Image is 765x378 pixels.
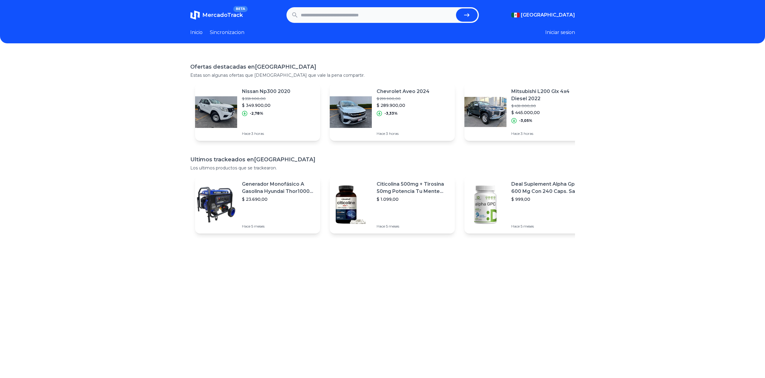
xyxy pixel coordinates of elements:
p: Mitsubishi L200 Glx 4x4 Diesel 2022 [511,88,585,102]
p: Hace 3 horas [511,131,585,136]
p: $ 289.900,00 [377,102,430,108]
p: Hace 3 horas [377,131,430,136]
img: Featured image [464,184,506,226]
img: Mexico [511,13,520,17]
p: -3,33% [384,111,398,116]
img: Featured image [330,184,372,226]
p: $ 445.000,00 [511,110,585,116]
a: Featured imageMitsubishi L200 Glx 4x4 Diesel 2022$ 459.000,00$ 445.000,00-3,05%Hace 3 horas [464,83,589,141]
p: Hace 5 meses [377,224,450,229]
p: $ 459.000,00 [511,104,585,108]
p: $ 999,00 [511,196,585,202]
span: BETA [233,6,247,12]
button: [GEOGRAPHIC_DATA] [511,11,575,19]
p: Chevrolet Aveo 2024 [377,88,430,95]
a: Featured imageNissan Np300 2020$ 359.900,00$ 349.900,00-2,78%Hace 3 horas [195,83,320,141]
img: Featured image [195,91,237,133]
p: Citicolina 500mg + Tirosina 50mg Potencia Tu Mente (120caps) Sabor Sin Sabor [377,181,450,195]
a: Featured imageChevrolet Aveo 2024$ 299.900,00$ 289.900,00-3,33%Hace 3 horas [330,83,455,141]
p: $ 359.900,00 [242,96,290,101]
img: Featured image [464,91,506,133]
img: Featured image [330,91,372,133]
p: -2,78% [250,111,263,116]
a: Inicio [190,29,203,36]
a: MercadoTrackBETA [190,10,243,20]
p: -3,05% [519,118,532,123]
a: Featured imageDeal Suplement Alpha Gpc 600 Mg Con 240 Caps. Salud Cerebral Sabor S/n$ 999,00Hace ... [464,176,589,234]
p: Deal Suplement Alpha Gpc 600 Mg Con 240 Caps. Salud Cerebral Sabor S/n [511,181,585,195]
a: Featured imageGenerador Monofásico A Gasolina Hyundai Thor10000 P 11.5 Kw$ 23.690,00Hace 5 meses [195,176,320,234]
p: Generador Monofásico A Gasolina Hyundai Thor10000 P 11.5 Kw [242,181,315,195]
a: Featured imageCiticolina 500mg + Tirosina 50mg Potencia Tu Mente (120caps) Sabor Sin Sabor$ 1.099... [330,176,455,234]
p: Hace 5 meses [242,224,315,229]
span: MercadoTrack [202,12,243,18]
button: Iniciar sesion [545,29,575,36]
p: $ 299.900,00 [377,96,430,101]
h1: Ofertas destacadas en [GEOGRAPHIC_DATA] [190,63,575,71]
img: MercadoTrack [190,10,200,20]
p: Los ultimos productos que se trackearon. [190,165,575,171]
p: Estas son algunas ofertas que [DEMOGRAPHIC_DATA] que vale la pena compartir. [190,72,575,78]
p: $ 1.099,00 [377,196,450,202]
p: $ 349.900,00 [242,102,290,108]
p: Hace 5 meses [511,224,585,229]
p: Hace 3 horas [242,131,290,136]
img: Featured image [195,184,237,226]
span: [GEOGRAPHIC_DATA] [521,11,575,19]
a: Sincronizacion [210,29,244,36]
p: $ 23.690,00 [242,196,315,202]
h1: Ultimos trackeados en [GEOGRAPHIC_DATA] [190,155,575,164]
p: Nissan Np300 2020 [242,88,290,95]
